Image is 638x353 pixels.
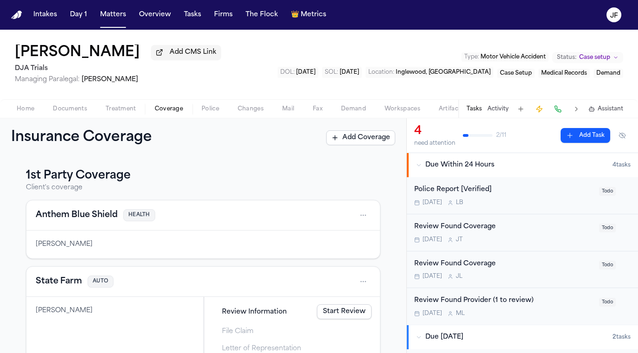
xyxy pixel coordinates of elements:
[579,54,610,61] span: Case setup
[15,45,140,61] button: Edit matter name
[356,274,371,289] button: Open actions
[439,105,464,113] span: Artifacts
[222,307,287,317] span: Review Information
[407,177,638,214] div: Open task: Police Report [Verified]
[135,6,175,23] button: Overview
[66,6,91,23] button: Day 1
[106,105,136,113] span: Treatment
[497,69,535,78] button: Edit service: Case Setup
[599,224,616,232] span: Todo
[96,6,130,23] button: Matters
[599,298,616,307] span: Todo
[313,105,322,113] span: Fax
[613,334,631,341] span: 2 task s
[287,6,330,23] button: crownMetrics
[551,103,564,116] button: Make a Call
[456,310,465,317] span: M L
[17,105,34,113] span: Home
[317,304,372,319] a: Start Review
[480,54,546,60] span: Motor Vehicle Accident
[541,71,587,76] span: Medical Records
[425,333,463,342] span: Due [DATE]
[538,69,590,78] button: Edit service: Medical Records
[341,105,366,113] span: Demand
[407,325,638,349] button: Due [DATE]2tasks
[53,105,87,113] span: Documents
[456,273,462,280] span: J L
[588,105,623,113] button: Assistant
[496,132,506,139] span: 2 / 11
[561,128,610,143] button: Add Task
[366,67,493,78] button: Edit Location: Inglewood, CA
[407,153,638,177] button: Due Within 24 Hours4tasks
[322,67,362,78] button: Edit SOL: 2027-09-21
[368,70,394,75] span: Location :
[11,129,172,146] h1: Insurance Coverage
[461,52,549,62] button: Edit Type: Motor Vehicle Accident
[464,54,479,60] span: Type :
[151,45,221,60] button: Add CMS Link
[11,11,22,19] a: Home
[15,63,221,74] h2: DJA Trials
[123,209,155,222] span: HEALTH
[340,70,359,75] span: [DATE]
[170,48,216,57] span: Add CMS Link
[423,236,442,244] span: [DATE]
[356,208,371,223] button: Open actions
[557,54,576,61] span: Status:
[238,105,264,113] span: Changes
[423,199,442,206] span: [DATE]
[613,161,631,169] span: 4 task s
[280,70,295,75] span: DOL :
[278,67,318,78] button: Edit DOL: 2025-09-21
[423,310,442,317] span: [DATE]
[222,327,253,336] span: File Claim
[296,70,316,75] span: [DATE]
[599,187,616,196] span: Todo
[407,214,638,251] div: Open task: Review Found Coverage
[414,222,594,232] div: Review Found Coverage
[599,261,616,270] span: Todo
[423,273,442,280] span: [DATE]
[242,6,282,23] button: The Flock
[500,71,532,76] span: Case Setup
[456,236,463,244] span: J T
[596,71,620,76] span: Demand
[514,103,527,116] button: Add Task
[425,160,494,170] span: Due Within 24 Hours
[414,295,594,306] div: Review Found Provider (1 to review)
[487,105,509,113] button: Activity
[36,240,371,249] div: [PERSON_NAME]
[594,69,623,78] button: Edit service: Demand
[533,103,546,116] button: Create Immediate Task
[36,275,82,288] button: View coverage details
[202,105,219,113] span: Police
[30,6,61,23] button: Intakes
[414,140,455,147] div: need attention
[407,251,638,289] div: Open task: Review Found Coverage
[598,105,623,113] span: Assistant
[326,130,395,145] button: Add Coverage
[614,128,631,143] button: Hide completed tasks (⌘⇧H)
[180,6,205,23] button: Tasks
[414,185,594,195] div: Police Report [Verified]
[282,105,294,113] span: Mail
[210,6,236,23] button: Firms
[11,11,22,19] img: Finch Logo
[15,76,80,83] span: Managing Paralegal:
[414,259,594,270] div: Review Found Coverage
[15,45,140,61] h1: [PERSON_NAME]
[552,52,623,63] button: Change status from Case setup
[82,76,138,83] span: [PERSON_NAME]
[414,124,455,139] div: 4
[26,183,380,193] p: Client's coverage
[396,70,491,75] span: Inglewood, [GEOGRAPHIC_DATA]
